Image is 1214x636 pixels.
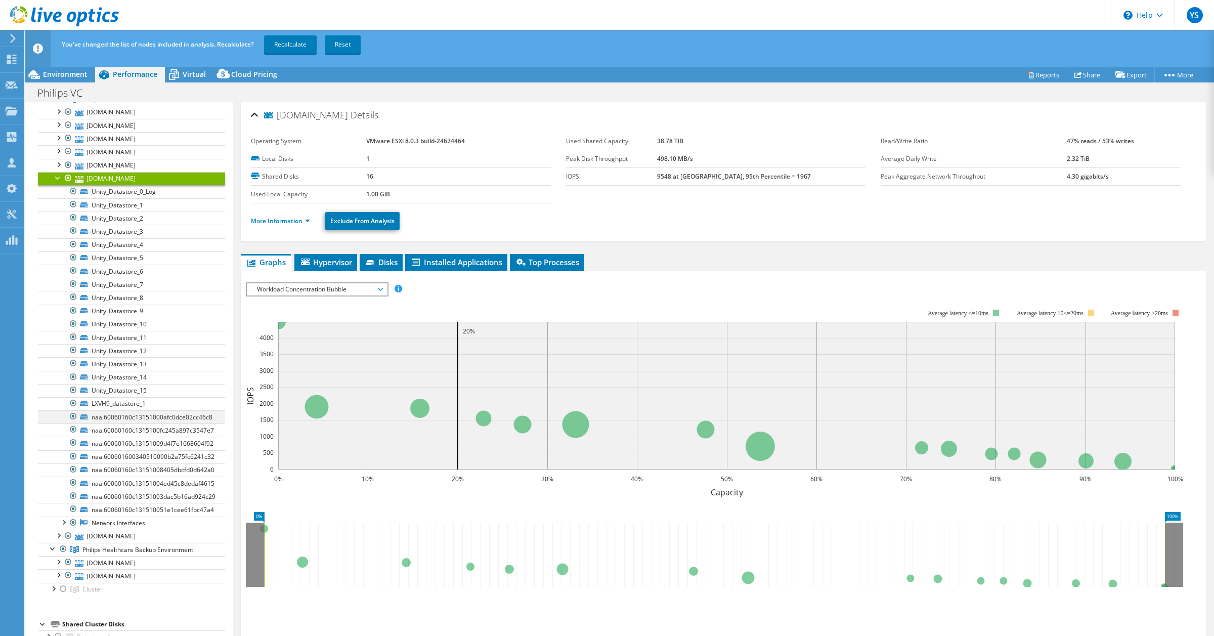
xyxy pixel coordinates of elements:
[251,172,366,182] label: Shared Disks
[82,545,193,554] span: Philips Healthcare Backup Environment
[38,490,225,503] a: naa.60060160c13151003dac5b16ad924c29
[38,278,225,291] a: Unity_Datastore_7
[566,154,657,164] label: Peak Disk Throughput
[259,350,274,358] text: 3500
[259,383,274,391] text: 2500
[259,366,274,375] text: 3000
[1067,172,1109,181] b: 4.30 gigabits/s
[1108,67,1155,82] a: Export
[38,305,225,318] a: Unity_Datastore_9
[1167,475,1183,483] text: 100%
[38,119,225,132] a: [DOMAIN_NAME]
[38,225,225,238] a: Unity_Datastore_3
[251,189,366,199] label: Used Local Capacity
[566,136,657,146] label: Used Shared Capacity
[264,110,348,120] span: [DOMAIN_NAME]
[711,487,744,498] text: Capacity
[1067,154,1090,163] b: 2.32 TiB
[38,291,225,304] a: Unity_Datastore_8
[38,410,225,423] a: naa.60060160c13151000afc0dce02cc46c8
[515,257,579,267] span: Top Processes
[38,318,225,331] a: Unity_Datastore_10
[1111,310,1168,317] text: Average latency >20ms
[33,88,98,99] h1: Philips VC
[1067,137,1134,145] b: 47% reads / 53% writes
[38,185,225,198] a: Unity_Datastore_0_Log
[657,137,683,145] b: 38.78 TiB
[721,475,733,483] text: 50%
[38,530,225,543] a: [DOMAIN_NAME]
[38,251,225,265] a: Unity_Datastore_5
[38,450,225,463] a: naa.600601600340510090b2a75fc6241c32
[38,569,225,582] a: [DOMAIN_NAME]
[989,475,1002,483] text: 80%
[351,109,378,121] span: Details
[38,211,225,225] a: Unity_Datastore_2
[881,172,1066,182] label: Peak Aggregate Network Throughput
[38,437,225,450] a: naa.60060160c13151009d4f7e1668604f92
[246,257,286,267] span: Graphs
[366,137,465,145] b: VMware ESXi 8.0.3 build-24674464
[38,423,225,437] a: naa.60060160c1315100fc245a897c3547e7
[299,257,352,267] span: Hypervisor
[463,327,475,335] text: 20%
[566,172,657,182] label: IOPS:
[231,69,277,79] span: Cloud Pricing
[62,40,253,49] span: You've changed the list of nodes included in analysis. Recalculate?
[263,448,274,457] text: 500
[900,475,912,483] text: 70%
[38,106,225,119] a: [DOMAIN_NAME]
[183,69,206,79] span: Virtual
[541,475,553,483] text: 30%
[38,159,225,172] a: [DOMAIN_NAME]
[38,384,225,397] a: Unity_Datastore_15
[1019,67,1067,82] a: Reports
[38,198,225,211] a: Unity_Datastore_1
[365,257,398,267] span: Disks
[270,465,274,474] text: 0
[366,172,373,181] b: 16
[1187,7,1203,23] span: YS
[259,399,274,408] text: 2000
[38,172,225,185] a: [DOMAIN_NAME]
[38,238,225,251] a: Unity_Datastore_4
[362,475,374,483] text: 10%
[928,310,988,317] tspan: Average latency <=10ms
[38,145,225,158] a: [DOMAIN_NAME]
[366,154,370,163] b: 1
[631,475,643,483] text: 40%
[38,331,225,344] a: Unity_Datastore_11
[274,475,283,483] text: 0%
[38,132,225,145] a: [DOMAIN_NAME]
[38,517,225,530] a: Network Interfaces
[264,35,317,54] a: Recalculate
[657,172,811,181] b: 9548 at [GEOGRAPHIC_DATA], 95th Percentile = 1967
[38,503,225,516] a: naa.60060160c131510051e1cee61fbc47a4
[252,283,382,295] span: Workload Concentration Bubble
[366,190,390,198] b: 1.00 GiB
[259,333,274,342] text: 4000
[62,618,225,630] div: Shared Cluster Disks
[38,543,225,556] a: Philips Healthcare Backup Environment
[43,69,88,79] span: Environment
[1123,11,1133,20] svg: \n
[325,212,400,230] a: Exclude From Analysis
[251,154,366,164] label: Local Disks
[245,387,256,404] text: IOPS
[38,357,225,370] a: Unity_Datastore_13
[38,265,225,278] a: Unity_Datastore_6
[1067,67,1108,82] a: Share
[657,154,693,163] b: 498.10 MB/s
[259,415,274,424] text: 1500
[38,583,225,596] a: Cluster
[38,371,225,384] a: Unity_Datastore_14
[325,35,361,54] a: Reset
[259,432,274,441] text: 1000
[38,463,225,477] a: naa.60060160c13151008405dbcfd0d642a0
[810,475,822,483] text: 60%
[38,397,225,410] a: LXVH9_datastore_1
[881,154,1066,164] label: Average Daily Write
[410,257,502,267] span: Installed Applications
[251,217,310,225] a: More Information
[113,69,157,79] span: Performance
